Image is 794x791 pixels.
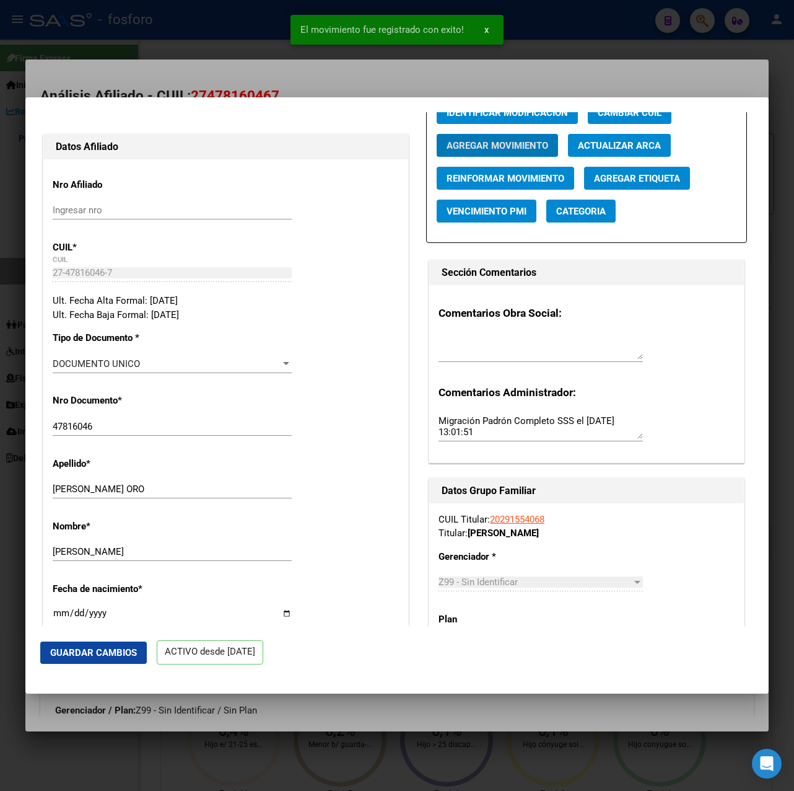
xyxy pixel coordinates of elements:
[56,139,396,154] h1: Datos Afiliado
[437,134,558,157] button: Agregar Movimiento
[438,577,518,588] span: Z99 - Sin Identificar
[438,550,532,564] p: Gerenciador *
[53,178,157,192] p: Nro Afiliado
[53,582,157,596] p: Fecha de nacimiento
[594,173,680,184] span: Agregar Etiqueta
[53,241,157,255] p: CUIL
[568,134,671,157] button: Actualizar ARCA
[300,24,464,36] span: El movimiento fue registrado con exito!
[442,265,731,280] h1: Sección Comentarios
[53,457,157,471] p: Apellido
[53,358,140,369] span: DOCUMENTO UNICO
[53,308,399,322] div: Ult. Fecha Baja Formal: [DATE]
[474,19,499,41] button: x
[438,513,735,541] div: CUIL Titular: Titular:
[50,647,137,658] span: Guardar Cambios
[53,394,157,408] p: Nro Documento
[437,101,578,124] button: Identificar Modificación
[490,514,544,525] a: 20291554068
[578,140,661,151] span: Actualizar ARCA
[447,140,548,151] span: Agregar Movimiento
[442,484,731,498] h1: Datos Grupo Familiar
[438,612,532,627] p: Plan
[53,519,157,534] p: Nombre
[484,24,489,35] span: x
[438,384,735,400] h3: Comentarios Administrador:
[447,173,564,184] span: Reinformar Movimiento
[584,167,690,190] button: Agregar Etiqueta
[53,331,157,345] p: Tipo de Documento *
[556,206,606,217] span: Categoria
[447,206,526,217] span: Vencimiento PMI
[437,167,574,190] button: Reinformar Movimiento
[468,528,539,539] strong: [PERSON_NAME]
[437,200,536,223] button: Vencimiento PMI
[546,200,616,223] button: Categoria
[157,640,263,665] p: ACTIVO desde [DATE]
[752,749,782,779] div: Open Intercom Messenger
[447,107,568,118] span: Identificar Modificación
[40,642,147,664] button: Guardar Cambios
[438,305,735,321] h3: Comentarios Obra Social:
[598,107,661,118] span: Cambiar CUIL
[53,294,399,308] div: Ult. Fecha Alta Formal: [DATE]
[588,101,671,124] button: Cambiar CUIL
